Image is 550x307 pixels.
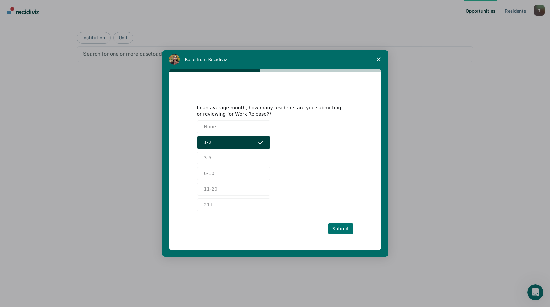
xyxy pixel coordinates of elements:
[197,167,270,180] button: 6-10
[197,198,270,211] button: 21+
[197,136,270,149] button: 1-2
[169,54,180,65] img: Profile image for Rajan
[204,139,212,146] span: 1-2
[197,183,270,196] button: 11-20
[197,120,270,133] button: None
[197,152,270,164] button: 3-5
[204,201,214,208] span: 21+
[204,123,216,130] span: None
[204,170,215,177] span: 6-10
[328,223,353,234] button: Submit
[197,105,343,117] div: In an average month, how many residents are you submitting or reviewing for Work Release?
[185,57,197,62] span: Rajan
[369,50,388,69] span: Close survey
[204,186,218,193] span: 11-20
[197,57,227,62] span: from Recidiviz
[204,154,212,161] span: 3-5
